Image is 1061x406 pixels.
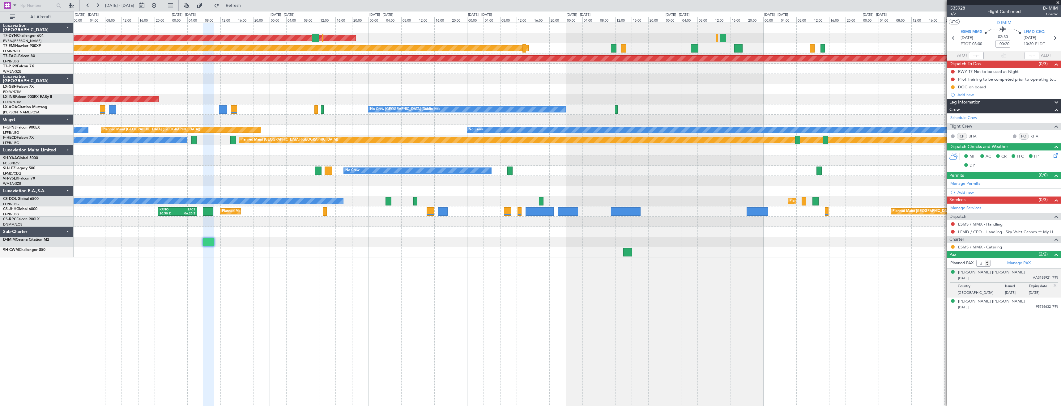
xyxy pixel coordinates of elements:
a: T7-DYNChallenger 604 [3,34,44,38]
div: [DATE] - [DATE] [764,12,788,18]
span: T7-PJ29 [3,65,17,68]
div: 04:00 [286,17,303,23]
div: 08:00 [796,17,813,23]
a: F-HECDFalcon 7X [3,136,34,140]
div: 00:00 [270,17,286,23]
a: Manage PAX [1007,260,1031,266]
div: No Crew [345,166,360,175]
a: 9H-CWMChallenger 850 [3,248,45,252]
a: LFMD / CEQ - Handling - Sky Valet Cannes ** My Handling**LFMD / CEQ [958,229,1058,235]
span: 9H-CWM [3,248,19,252]
div: 04:00 [187,17,204,23]
div: 16:00 [928,17,944,23]
div: 12:00 [418,17,434,23]
div: 16:00 [731,17,747,23]
span: LX-INB [3,95,15,99]
span: AC [986,154,991,160]
input: Trip Number [19,1,54,10]
a: LX-GBHFalcon 7X [3,85,34,89]
div: 12:00 [615,17,632,23]
div: 04:00 [582,17,599,23]
a: LFPB/LBG [3,141,19,145]
span: (0/3) [1039,197,1048,203]
div: 08:00 [895,17,911,23]
span: CS-JHH [3,207,16,211]
div: 16:00 [533,17,549,23]
div: 08:00 [401,17,418,23]
span: 9H-YAA [3,156,17,160]
span: ETOT [961,41,971,47]
div: [DATE] - [DATE] [271,12,294,18]
span: CS-RRC [3,218,16,221]
a: LFMN/NCE [3,49,21,53]
a: EDLW/DTM [3,90,21,94]
label: Planned PAX [950,260,974,266]
div: Planned Maint [GEOGRAPHIC_DATA] ([GEOGRAPHIC_DATA]) [893,207,990,216]
div: RWY 17 Not to be used at NIght [958,69,1019,74]
div: [DATE] - [DATE] [666,12,689,18]
a: 9H-YAAGlobal 5000 [3,156,38,160]
div: [DATE] - [DATE] [75,12,99,18]
span: T7-EAGL [3,54,18,58]
a: [PERSON_NAME]/QSA [3,110,40,115]
div: 08:00 [697,17,714,23]
span: D-IMIM [1043,5,1058,11]
span: Permits [949,172,964,179]
div: CP [957,133,967,140]
a: T7-PJ29Falcon 7X [3,65,34,68]
span: Dispatch To-Dos [949,61,981,68]
div: 12:00 [121,17,138,23]
div: 00:00 [171,17,187,23]
span: Charter [1043,11,1058,17]
div: KRNO [160,208,177,212]
span: ALDT [1041,53,1051,59]
div: 00:00 [566,17,582,23]
div: 20:50 Z [160,212,177,216]
span: LFMD CEQ [1024,29,1045,35]
span: 95736632 (PP) [1036,304,1058,310]
div: 20:00 [352,17,369,23]
span: MF [969,154,975,160]
div: 00:00 [369,17,385,23]
div: 04:00 [89,17,105,23]
div: 20:00 [846,17,862,23]
span: (2/2) [1039,251,1048,257]
span: ATOT [957,53,967,59]
div: 20:00 [451,17,467,23]
div: 04:00 [385,17,401,23]
a: ESMS / MMX - Catering [958,244,1002,250]
span: CR [1001,154,1007,160]
a: LX-INBFalcon 900EX EASy II [3,95,52,99]
div: Add new [957,190,1058,195]
span: FP [1034,154,1039,160]
a: CS-DOUGlobal 6500 [3,197,39,201]
span: AA3188921 (PP) [1033,275,1058,281]
span: 1/2 [950,11,965,17]
span: FFC [1017,154,1024,160]
span: 535928 [950,5,965,11]
span: 02:30 [998,34,1008,40]
div: 12:00 [319,17,335,23]
div: 00:00 [467,17,484,23]
div: Flight Confirmed [987,8,1021,15]
div: [DATE] - [DATE] [567,12,590,18]
a: F-GPNJFalcon 900EX [3,126,40,129]
a: LFPB/LBG [3,212,19,217]
div: 16:00 [237,17,253,23]
span: LX-GBH [3,85,17,89]
span: D-IMIM [3,238,16,242]
a: D-IMIMCessna Citation M2 [3,238,49,242]
div: FO [1019,133,1029,140]
p: Expiry date [1029,284,1053,290]
div: [PERSON_NAME] [PERSON_NAME] [958,298,1025,305]
span: [DATE] - [DATE] [105,3,134,8]
span: Pax [949,251,956,258]
span: [DATE] [1024,35,1036,41]
a: LX-AOACitation Mustang [3,105,47,109]
a: WMSA/SZB [3,181,21,186]
span: Leg Information [949,99,981,106]
span: 08:00 [972,41,982,47]
div: 04:00 [879,17,895,23]
div: [DATE] - [DATE] [468,12,492,18]
span: Charter [949,236,964,243]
